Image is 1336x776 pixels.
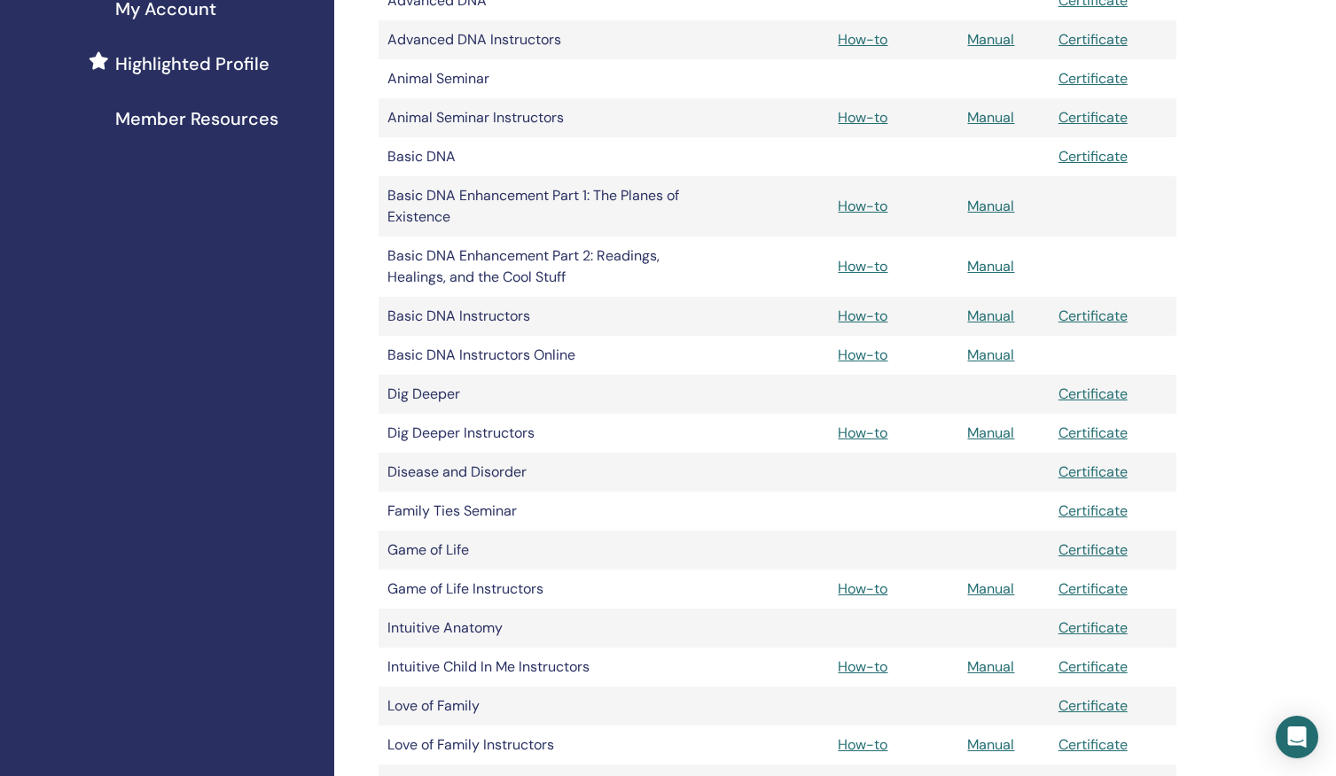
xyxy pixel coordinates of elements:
[1276,716,1318,758] div: Open Intercom Messenger
[379,726,698,764] td: Love of Family Instructors
[1059,462,1128,481] a: Certificate
[1059,384,1128,403] a: Certificate
[838,257,887,275] a: How-to
[379,375,698,414] td: Dig Deeper
[838,345,887,364] a: How-to
[379,687,698,726] td: Love of Family
[967,307,1014,325] a: Manual
[379,176,698,237] td: Basic DNA Enhancement Part 1: The Planes of Existence
[379,609,698,648] td: Intuitive Anatomy
[379,414,698,453] td: Dig Deeper Instructors
[838,735,887,754] a: How-to
[379,137,698,176] td: Basic DNA
[838,30,887,49] a: How-to
[379,453,698,492] td: Disease and Disorder
[379,20,698,59] td: Advanced DNA Instructors
[967,735,1014,754] a: Manual
[1059,657,1128,676] a: Certificate
[838,307,887,325] a: How-to
[967,197,1014,215] a: Manual
[379,237,698,297] td: Basic DNA Enhancement Part 2: Readings, Healings, and the Cool Stuff
[1059,30,1128,49] a: Certificate
[1059,618,1128,637] a: Certificate
[1059,540,1128,559] a: Certificate
[379,336,698,375] td: Basic DNA Instructors Online
[838,108,887,127] a: How-to
[967,108,1014,127] a: Manual
[838,657,887,676] a: How-to
[1059,501,1128,520] a: Certificate
[379,648,698,687] td: Intuitive Child In Me Instructors
[1059,307,1128,325] a: Certificate
[967,657,1014,676] a: Manual
[379,531,698,570] td: Game of Life
[379,297,698,336] td: Basic DNA Instructors
[379,98,698,137] td: Animal Seminar Instructors
[1059,735,1128,754] a: Certificate
[1059,579,1128,598] a: Certificate
[379,59,698,98] td: Animal Seminar
[1059,108,1128,127] a: Certificate
[115,50,270,77] span: Highlighted Profile
[379,570,698,609] td: Game of Life Instructors
[379,492,698,531] td: Family Ties Seminar
[115,105,278,132] span: Member Resources
[1059,147,1128,166] a: Certificate
[967,345,1014,364] a: Manual
[1059,423,1128,442] a: Certificate
[838,197,887,215] a: How-to
[838,579,887,598] a: How-to
[838,423,887,442] a: How-to
[967,257,1014,275] a: Manual
[967,579,1014,598] a: Manual
[1059,69,1128,88] a: Certificate
[967,423,1014,442] a: Manual
[967,30,1014,49] a: Manual
[1059,696,1128,715] a: Certificate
